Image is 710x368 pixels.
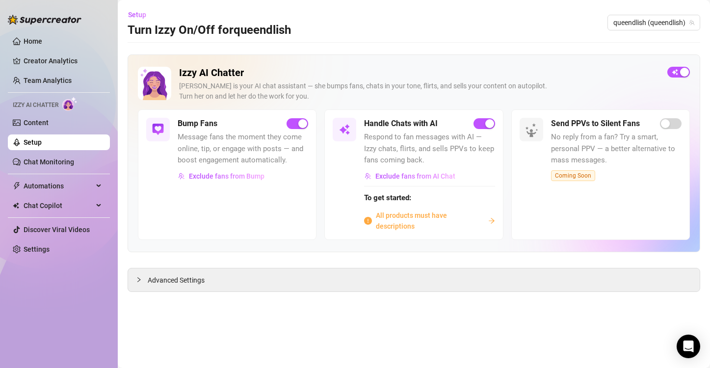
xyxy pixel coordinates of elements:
span: No reply from a fan? Try a smart, personal PPV — a better alternative to mass messages. [551,131,682,166]
button: Exclude fans from Bump [178,168,265,184]
span: Exclude fans from Bump [189,172,264,180]
a: Setup [24,138,42,146]
span: Message fans the moment they come online, tip, or engage with posts — and boost engagement automa... [178,131,308,166]
img: AI Chatter [62,97,78,111]
span: thunderbolt [13,182,21,190]
img: Chat Copilot [13,202,19,209]
img: svg%3e [365,173,371,180]
span: info-circle [364,217,372,225]
a: Chat Monitoring [24,158,74,166]
button: Exclude fans from AI Chat [364,168,456,184]
strong: To get started: [364,193,411,202]
span: queendlish (queendlish) [613,15,694,30]
h3: Turn Izzy On/Off for queendlish [128,23,291,38]
span: All products must have descriptions [376,210,484,232]
span: team [689,20,695,26]
div: collapsed [136,274,148,285]
span: Exclude fans from AI Chat [375,172,455,180]
a: Discover Viral Videos [24,226,90,234]
img: Izzy AI Chatter [138,67,171,100]
span: Coming Soon [551,170,595,181]
span: Automations [24,178,93,194]
span: Izzy AI Chatter [13,101,58,110]
h5: Send PPVs to Silent Fans [551,118,640,130]
span: Advanced Settings [148,275,205,286]
a: Creator Analytics [24,53,102,69]
img: logo-BBDzfeDw.svg [8,15,81,25]
span: arrow-right [488,217,495,224]
h5: Handle Chats with AI [364,118,438,130]
div: Open Intercom Messenger [677,335,700,358]
a: Home [24,37,42,45]
button: Setup [128,7,154,23]
img: svg%3e [152,124,164,135]
img: silent-fans-ppv-o-N6Mmdf.svg [525,123,541,139]
a: Settings [24,245,50,253]
img: svg%3e [178,173,185,180]
span: Chat Copilot [24,198,93,213]
h5: Bump Fans [178,118,217,130]
a: Team Analytics [24,77,72,84]
span: Respond to fan messages with AI — Izzy chats, flirts, and sells PPVs to keep fans coming back. [364,131,495,166]
h2: Izzy AI Chatter [179,67,659,79]
img: svg%3e [339,124,350,135]
span: collapsed [136,277,142,283]
div: [PERSON_NAME] is your AI chat assistant — she bumps fans, chats in your tone, flirts, and sells y... [179,81,659,102]
a: Content [24,119,49,127]
span: Setup [128,11,146,19]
